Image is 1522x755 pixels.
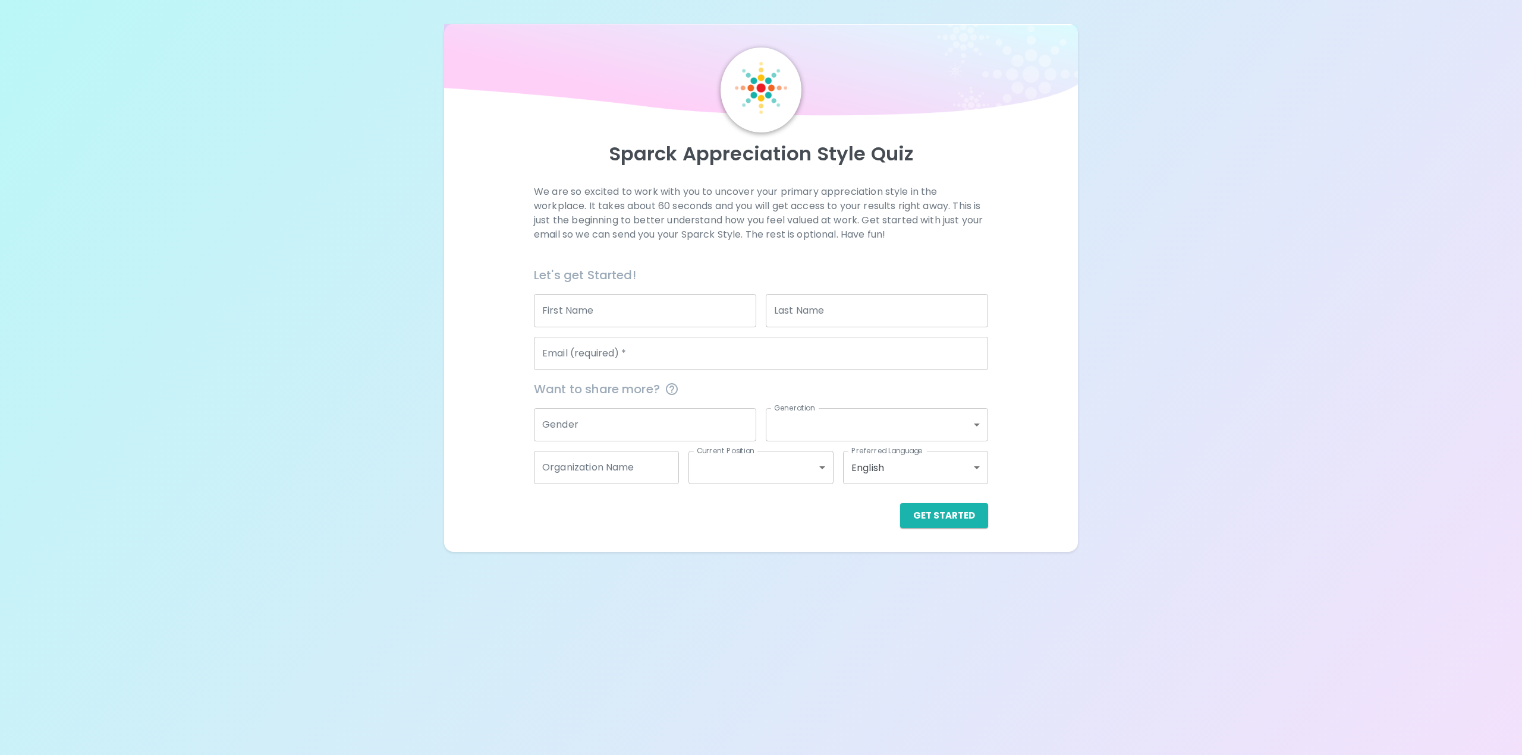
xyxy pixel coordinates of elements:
[444,24,1078,124] img: wave
[851,446,923,456] label: Preferred Language
[735,62,787,114] img: Sparck Logo
[900,503,988,528] button: Get Started
[534,185,988,242] p: We are so excited to work with you to uncover your primary appreciation style in the workplace. I...
[665,382,679,396] svg: This information is completely confidential and only used for aggregated appreciation studies at ...
[534,380,988,399] span: Want to share more?
[774,403,815,413] label: Generation
[458,142,1064,166] p: Sparck Appreciation Style Quiz
[843,451,988,484] div: English
[697,446,754,456] label: Current Position
[534,266,988,285] h6: Let's get Started!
